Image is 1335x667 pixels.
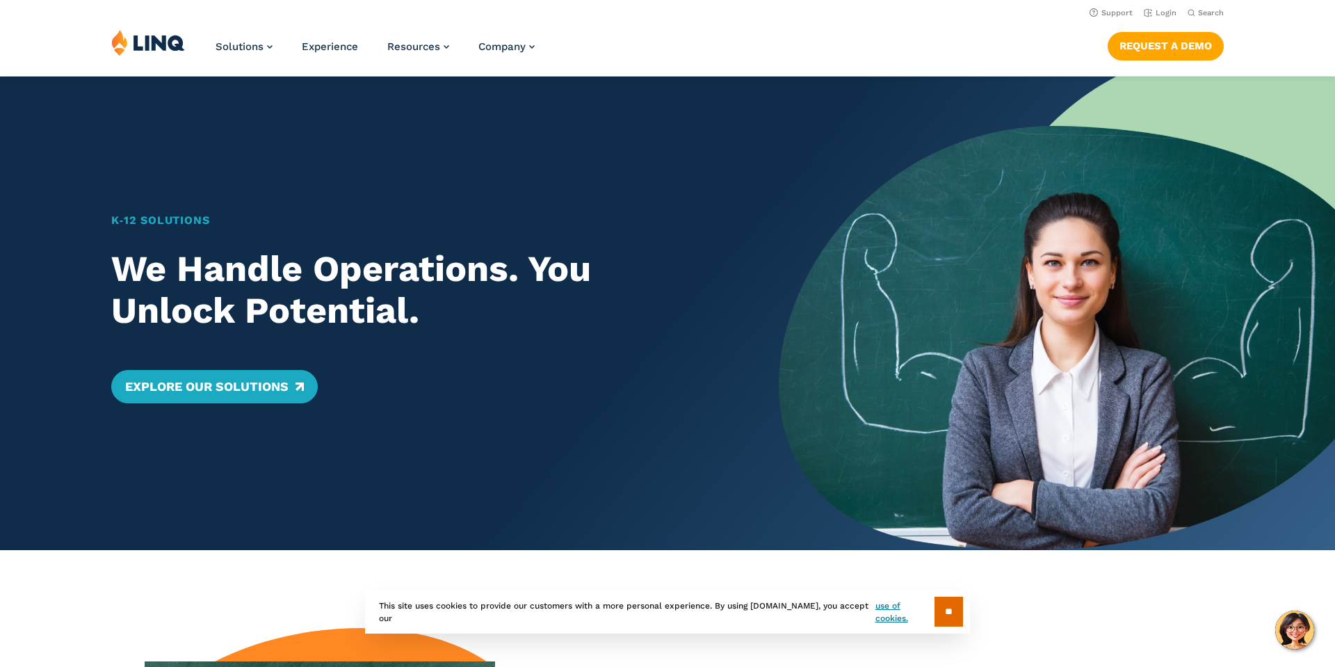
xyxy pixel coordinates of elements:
[302,40,358,53] a: Experience
[216,40,264,53] span: Solutions
[1108,29,1224,60] nav: Button Navigation
[1090,8,1133,17] a: Support
[111,212,725,229] h1: K‑12 Solutions
[1198,8,1224,17] span: Search
[875,600,934,625] a: use of cookies.
[1275,611,1314,650] button: Hello, have a question? Let’s chat.
[216,29,535,75] nav: Primary Navigation
[387,40,449,53] a: Resources
[779,77,1335,550] img: Home Banner
[216,40,273,53] a: Solutions
[478,40,535,53] a: Company
[1188,8,1224,18] button: Open Search Bar
[1108,32,1224,60] a: Request a Demo
[111,29,185,56] img: LINQ | K‑12 Software
[478,40,526,53] span: Company
[365,590,970,634] div: This site uses cookies to provide our customers with a more personal experience. By using [DOMAIN...
[1144,8,1176,17] a: Login
[387,40,440,53] span: Resources
[111,370,318,403] a: Explore Our Solutions
[111,248,725,332] h2: We Handle Operations. You Unlock Potential.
